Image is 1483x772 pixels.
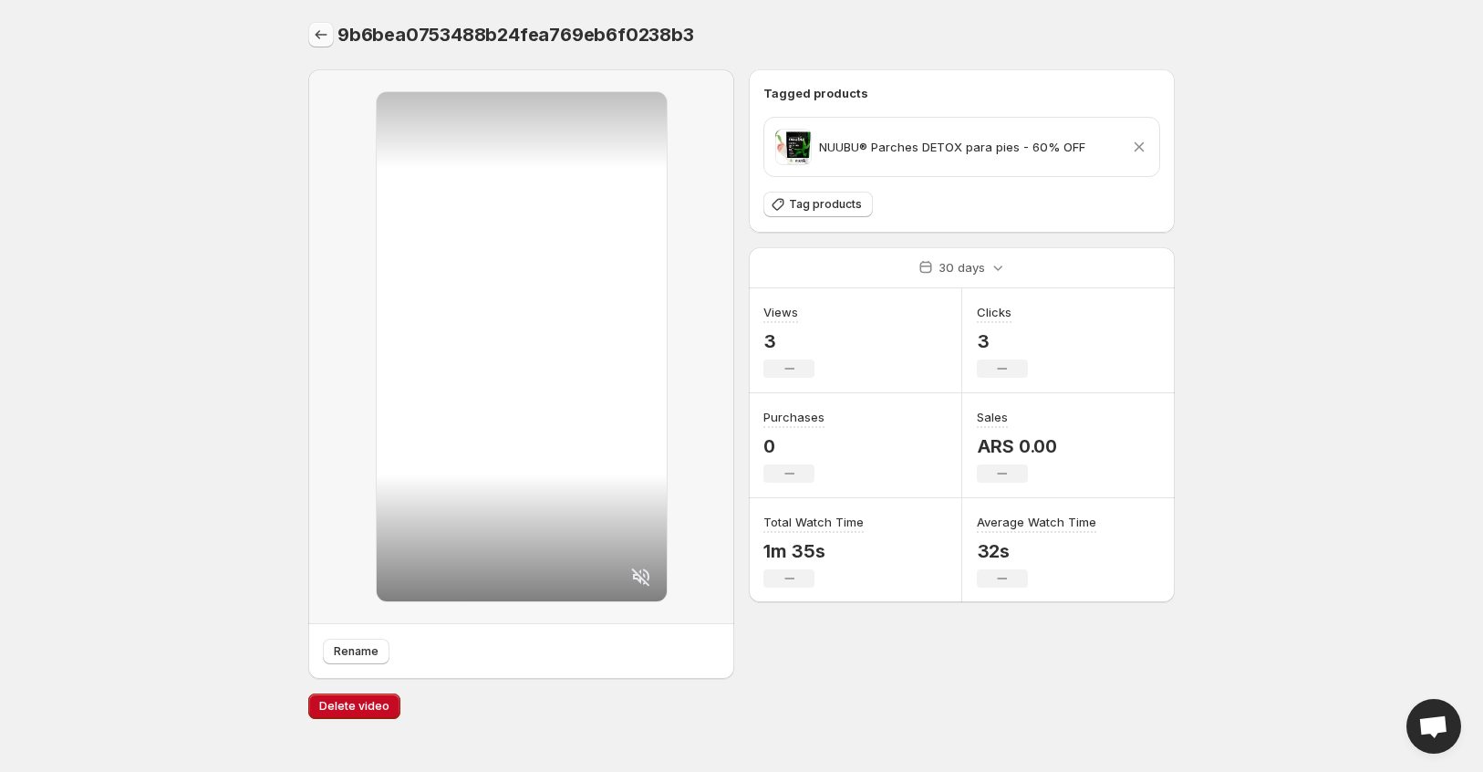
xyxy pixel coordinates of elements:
[789,197,862,212] span: Tag products
[775,129,812,165] img: Black choker necklace
[763,435,824,457] p: 0
[763,192,873,217] button: Tag products
[763,513,864,531] h3: Total Watch Time
[819,138,1085,156] p: NUUBU® Parches DETOX para pies - 60% OFF
[977,330,1028,352] p: 3
[308,694,400,719] button: Delete video
[763,540,864,562] p: 1m 35s
[977,540,1096,562] p: 32s
[334,644,379,659] span: Rename
[763,408,824,426] h3: Purchases
[308,22,334,47] button: Settings
[977,513,1096,531] h3: Average Watch Time
[939,258,985,276] p: 30 days
[977,435,1057,457] p: ARS 0.00
[977,408,1008,426] h3: Sales
[763,84,1160,102] h6: Tagged products
[763,303,798,321] h3: Views
[337,24,694,46] span: 9b6bea0753488b24fea769eb6f0238b3
[1406,699,1461,754] a: Open chat
[763,330,814,352] p: 3
[977,303,1011,321] h3: Clicks
[323,639,389,664] button: Rename
[319,699,389,714] span: Delete video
